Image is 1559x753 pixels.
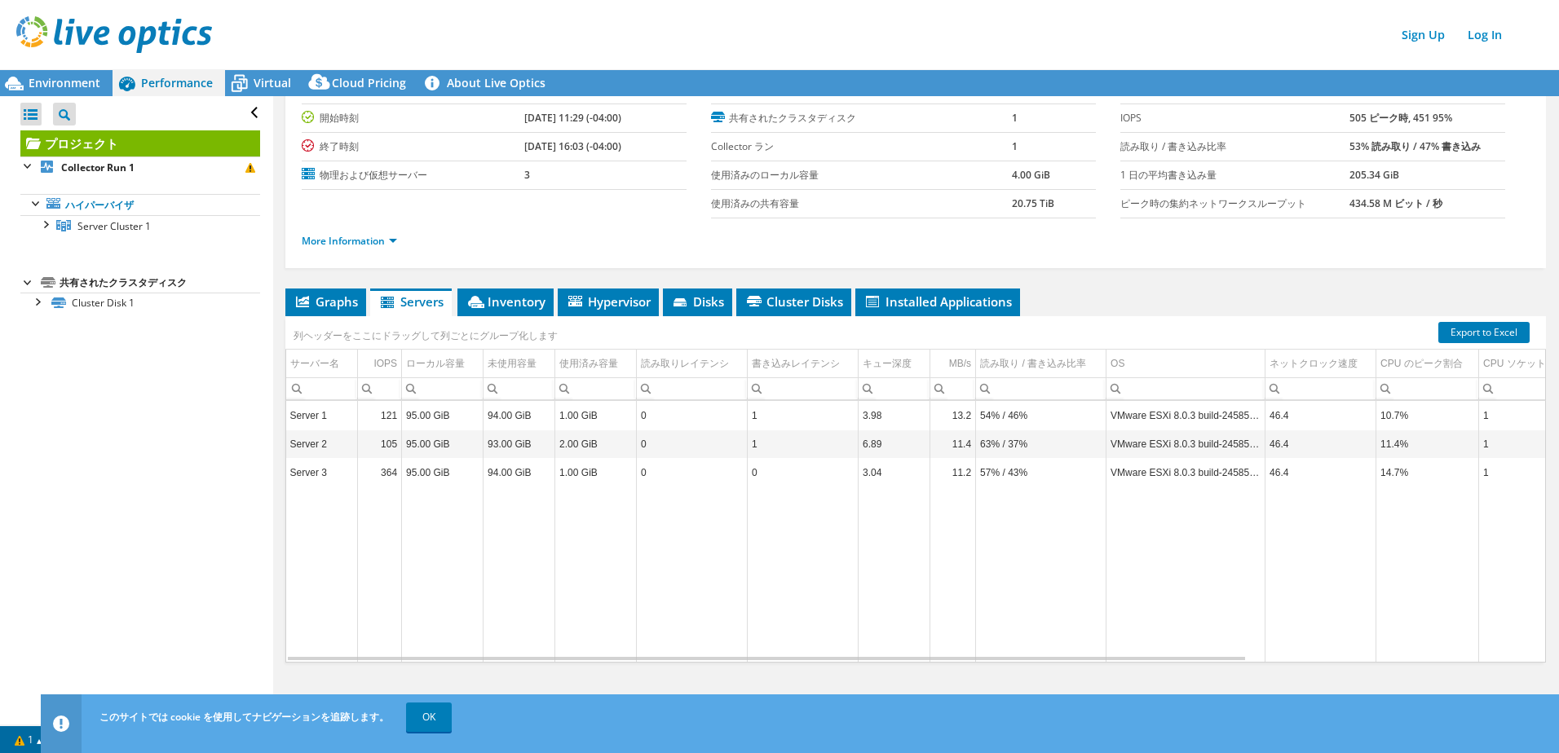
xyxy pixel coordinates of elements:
a: Log In [1460,23,1510,46]
td: Column IOPS, Filter cell [358,378,402,400]
label: 終了時刻 [302,139,525,155]
div: 読み取りレイテンシ [641,354,729,373]
a: Sign Up [1393,23,1453,46]
td: Column キュー深度, Filter cell [859,378,930,400]
span: Cloud Pricing [332,75,406,90]
td: Column 未使用容量, Value 93.00 GiB [484,430,555,459]
td: 未使用容量 Column [484,350,555,378]
td: Column 未使用容量, Value 94.00 GiB [484,459,555,487]
td: Column 読み取り / 書き込み比率, Filter cell [976,378,1106,400]
a: Collector Run 1 [20,156,260,178]
td: Column CPU のピーク割合, Filter cell [1376,378,1479,400]
b: 3 [524,168,530,182]
div: ネットクロック速度 [1270,354,1358,373]
b: 20.75 TiB [1012,196,1054,210]
td: Column 書き込みレイテンシ, Value 0 [748,459,859,487]
a: OK [406,702,452,732]
td: CPU のピーク割合 Column [1376,350,1479,378]
a: Server Cluster 1 [20,215,260,236]
td: Column ローカル容量, Value 95.00 GiB [402,459,484,487]
label: 使用済みのローカル容量 [711,167,1013,183]
td: Column MB/s, Value 11.2 [930,459,976,487]
span: このサイトでは cookie を使用してナビゲーションを追跡します。 [99,710,389,724]
td: Column OS, Value VMware ESXi 8.0.3 build-24585383 [1106,402,1265,430]
span: Environment [29,75,100,90]
a: About Live Optics [418,70,558,96]
td: Column ネットクロック速度, Value 46.4 [1265,430,1376,459]
b: [DATE] 16:03 (-04:00) [524,139,621,153]
td: Column IOPS, Value 105 [358,430,402,459]
div: 共有されたクラスタディスク [60,273,260,293]
td: Column CPU のピーク割合, Value 11.4% [1376,430,1479,459]
td: Column ローカル容量, Value 95.00 GiB [402,402,484,430]
div: 未使用容量 [488,354,537,373]
td: サーバー名 Column [286,350,358,378]
td: Column 読み取り / 書き込み比率, Value 57% / 43% [976,459,1106,487]
div: 使用済み容量 [559,354,618,373]
td: Column MB/s, Value 13.2 [930,402,976,430]
div: サーバー名 [290,354,339,373]
td: IOPS Column [358,350,402,378]
td: Column 読み取りレイテンシ, Value 0 [637,459,748,487]
a: プロジェクト [20,130,260,156]
div: 列ヘッダーをここにドラッグして列ごとにグループ化します [289,324,562,347]
b: 205.34 GiB [1349,168,1399,182]
td: 読み取りレイテンシ Column [637,350,748,378]
td: Column ローカル容量, Filter cell [402,378,484,400]
td: Column 書き込みレイテンシ, Value 1 [748,402,859,430]
span: Server Cluster 1 [77,219,151,233]
td: Column IOPS, Value 121 [358,402,402,430]
label: 物理および仮想サーバー [302,167,525,183]
div: MB/s [949,354,971,373]
a: 1 [3,729,54,750]
b: 53% 読み取り / 47% 書き込み [1349,139,1481,153]
td: Column 読み取り / 書き込み比率, Value 63% / 37% [976,430,1106,459]
td: ネットクロック速度 Column [1265,350,1376,378]
label: 1 日の平均書き込み量 [1120,167,1350,183]
div: CPU のピーク割合 [1380,354,1463,373]
td: Column ネットクロック速度, Value 46.4 [1265,459,1376,487]
td: Column MB/s, Filter cell [930,378,976,400]
td: Column サーバー名, Value Server 2 [286,430,358,459]
div: Data grid [285,316,1546,663]
label: ピーク時の集約ネットワークスループット [1120,196,1350,212]
span: Graphs [294,293,358,310]
td: Column ネットクロック速度, Value 46.4 [1265,402,1376,430]
td: Column キュー深度, Value 3.04 [859,459,930,487]
td: Column 読み取りレイテンシ, Value 0 [637,430,748,459]
span: Inventory [466,293,545,310]
b: 1 [1012,139,1018,153]
b: Collector Run 1 [61,161,135,174]
td: Column 書き込みレイテンシ, Filter cell [748,378,859,400]
td: Column IOPS, Value 364 [358,459,402,487]
td: Column サーバー名, Filter cell [286,378,358,400]
a: Cluster Disk 1 [20,293,260,314]
div: CPU ソケット [1483,354,1546,373]
td: Column 未使用容量, Filter cell [484,378,555,400]
td: Column OS, Value VMware ESXi 8.0.3 build-24585383 [1106,459,1265,487]
div: 書き込みレイテンシ [752,354,840,373]
label: 共有されたクラスタディスク [711,110,1013,126]
div: キュー深度 [863,354,912,373]
td: 書き込みレイテンシ Column [748,350,859,378]
b: [DATE] 11:29 (-04:00) [524,111,621,125]
td: MB/s Column [930,350,976,378]
span: Disks [671,293,724,310]
td: Column MB/s, Value 11.4 [930,430,976,459]
div: OS [1111,354,1124,373]
a: ハイパーバイザ [20,194,260,215]
td: Column 書き込みレイテンシ, Value 1 [748,430,859,459]
div: ローカル容量 [406,354,465,373]
td: 読み取り / 書き込み比率 Column [976,350,1106,378]
td: Column CPU のピーク割合, Value 10.7% [1376,402,1479,430]
b: 1 [1012,111,1018,125]
td: Column ローカル容量, Value 95.00 GiB [402,430,484,459]
label: IOPS [1120,110,1350,126]
td: 使用済み容量 Column [555,350,637,378]
span: Hypervisor [566,293,651,310]
span: Cluster Disks [744,293,843,310]
b: 434.58 M ビット / 秒 [1349,196,1442,210]
label: 読み取り / 書き込み比率 [1120,139,1350,155]
span: Virtual [254,75,291,90]
td: Column ネットクロック速度, Filter cell [1265,378,1376,400]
